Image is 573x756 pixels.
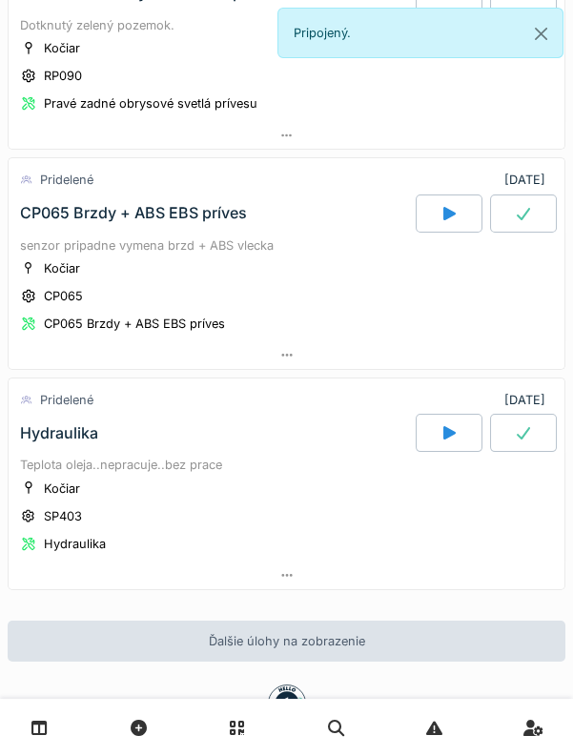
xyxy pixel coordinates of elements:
font: Hydraulika [44,537,106,551]
font: Hydraulika [20,423,98,442]
font: Teplota oleja..nepracuje..bez prace [20,458,222,472]
font: Kočiar [44,261,80,276]
font: CP065 Brzdy + ABS EBS príves [44,317,225,331]
font: Dotknutý zelený pozemok. [20,18,174,32]
font: Kočiar [44,41,80,55]
font: senzor pripadne vymena brzd + ABS vlecka [20,238,274,253]
font: Pridelené [40,393,93,407]
font: Ďalšie úlohy na zobrazenie [209,634,365,648]
font: Pripojený. [294,26,351,40]
font: Pravé zadné obrysové svetlá prívesu [44,96,257,111]
button: Zatvoriť [520,9,563,59]
font: SP403 [44,509,82,523]
img: badge-BVDL4wpA.svg [268,684,306,723]
font: RP090 [44,69,82,83]
font: CP065 [44,289,83,303]
font: CP065 Brzdy + ABS EBS príves [20,203,247,222]
font: Kočiar [44,481,80,496]
font: Pridelené [40,173,93,187]
font: [DATE] [504,393,545,407]
font: [DATE] [504,173,545,187]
